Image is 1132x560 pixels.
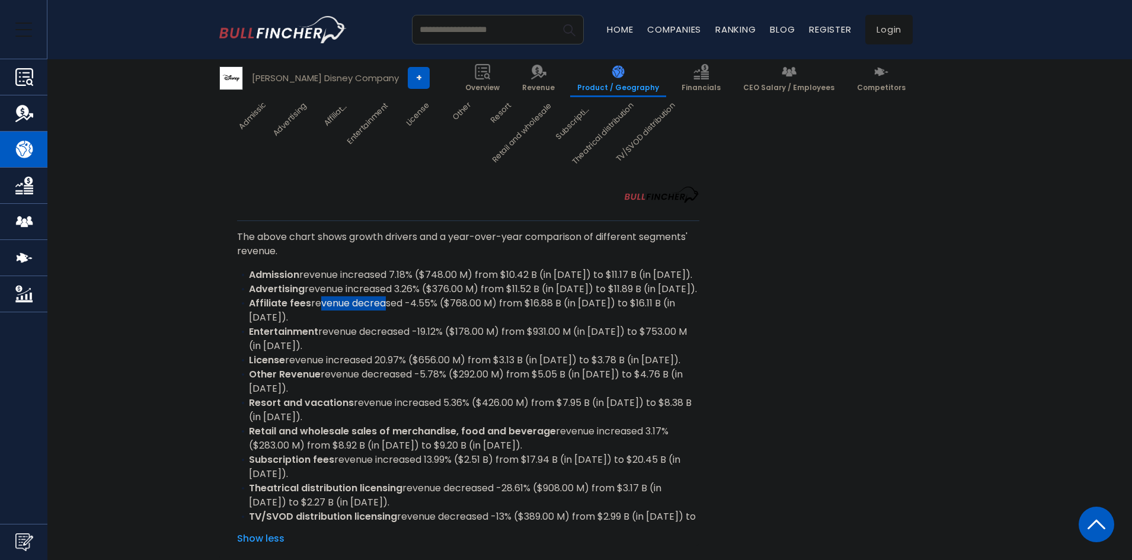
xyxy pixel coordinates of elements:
span: Admission [236,100,268,132]
a: Register [809,23,851,36]
li: revenue increased 3.26% ($376.00 M) from $11.52 B (in [DATE]) to $11.89 B (in [DATE]). [237,282,699,296]
li: revenue decreased -19.12% ($178.00 M) from $931.00 M (in [DATE]) to $753.00 M (in [DATE]). [237,325,699,353]
span: Affiliate fees [321,100,350,129]
span: TV/SVOD distribution licensing [600,100,678,177]
b: Subscription fees [249,453,334,466]
a: Revenue [515,59,562,97]
li: revenue decreased -4.55% ($768.00 M) from $16.88 B (in [DATE]) to $16.11 B (in [DATE]). [237,296,699,325]
span: Retail and wholesale sales of merchandise, food and beverage [477,100,555,177]
b: TV/SVOD distribution licensing [249,510,397,523]
li: revenue increased 5.36% ($426.00 M) from $7.95 B (in [DATE]) to $8.38 B (in [DATE]). [237,396,699,424]
b: Theatrical distribution licensing [249,481,402,495]
div: [PERSON_NAME] Disney Company [252,71,399,85]
button: Search [554,15,584,44]
li: revenue increased 20.97% ($656.00 M) from $3.13 B (in [DATE]) to $3.78 B (in [DATE]). [237,353,699,367]
b: Resort and vacations [249,396,354,409]
span: Revenue [522,83,555,92]
li: revenue increased 7.18% ($748.00 M) from $10.42 B (in [DATE]) to $11.17 B (in [DATE]). [237,268,699,282]
span: Product / Geography [577,83,659,92]
span: Financials [682,83,721,92]
img: DIS logo [220,67,242,89]
a: Competitors [850,59,913,97]
b: Retail and wholesale sales of merchandise, food and beverage [249,424,556,438]
li: revenue increased 3.17% ($283.00 M) from $8.92 B (in [DATE]) to $9.20 B (in [DATE]). [237,424,699,453]
b: License [249,353,285,367]
b: Advertising [249,282,305,296]
a: Overview [458,59,507,97]
a: Go to homepage [219,16,347,43]
a: + [408,67,430,89]
a: Financials [674,59,728,97]
a: Product / Geography [570,59,666,97]
li: revenue decreased -28.61% ($908.00 M) from $3.17 B (in [DATE]) to $2.27 B (in [DATE]). [237,481,699,510]
li: revenue decreased -13% ($389.00 M) from $2.99 B (in [DATE]) to $2.60 B (in [DATE]). [237,510,699,538]
span: Overview [465,83,500,92]
span: Subscription fees [554,100,596,142]
a: Ranking [715,23,756,36]
a: Blog [770,23,795,36]
a: Login [865,15,913,44]
b: Entertainment [249,325,318,338]
span: Theatrical distribution licensing [559,100,637,177]
span: Show less [237,532,699,546]
li: revenue decreased -5.78% ($292.00 M) from $5.05 B (in [DATE]) to $4.76 B (in [DATE]). [237,367,699,396]
span: Other Revenue [441,99,474,132]
a: Home [607,23,633,36]
span: Entertainment [344,100,391,146]
span: Resort and vacations [479,100,514,135]
a: CEO Salary / Employees [736,59,842,97]
b: Affiliate fees [249,296,311,310]
a: Companies [647,23,701,36]
li: revenue increased 13.99% ($2.51 B) from $17.94 B (in [DATE]) to $20.45 B (in [DATE]). [237,453,699,481]
p: The above chart shows growth drivers and a year-over-year comparison of different segments' revenue. [237,230,699,258]
span: Competitors [857,83,906,92]
span: CEO Salary / Employees [743,83,834,92]
b: Admission [249,268,299,281]
b: Other Revenue [249,367,321,381]
span: License [404,100,433,129]
span: Advertising [270,100,309,139]
img: bullfincher logo [219,16,347,43]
